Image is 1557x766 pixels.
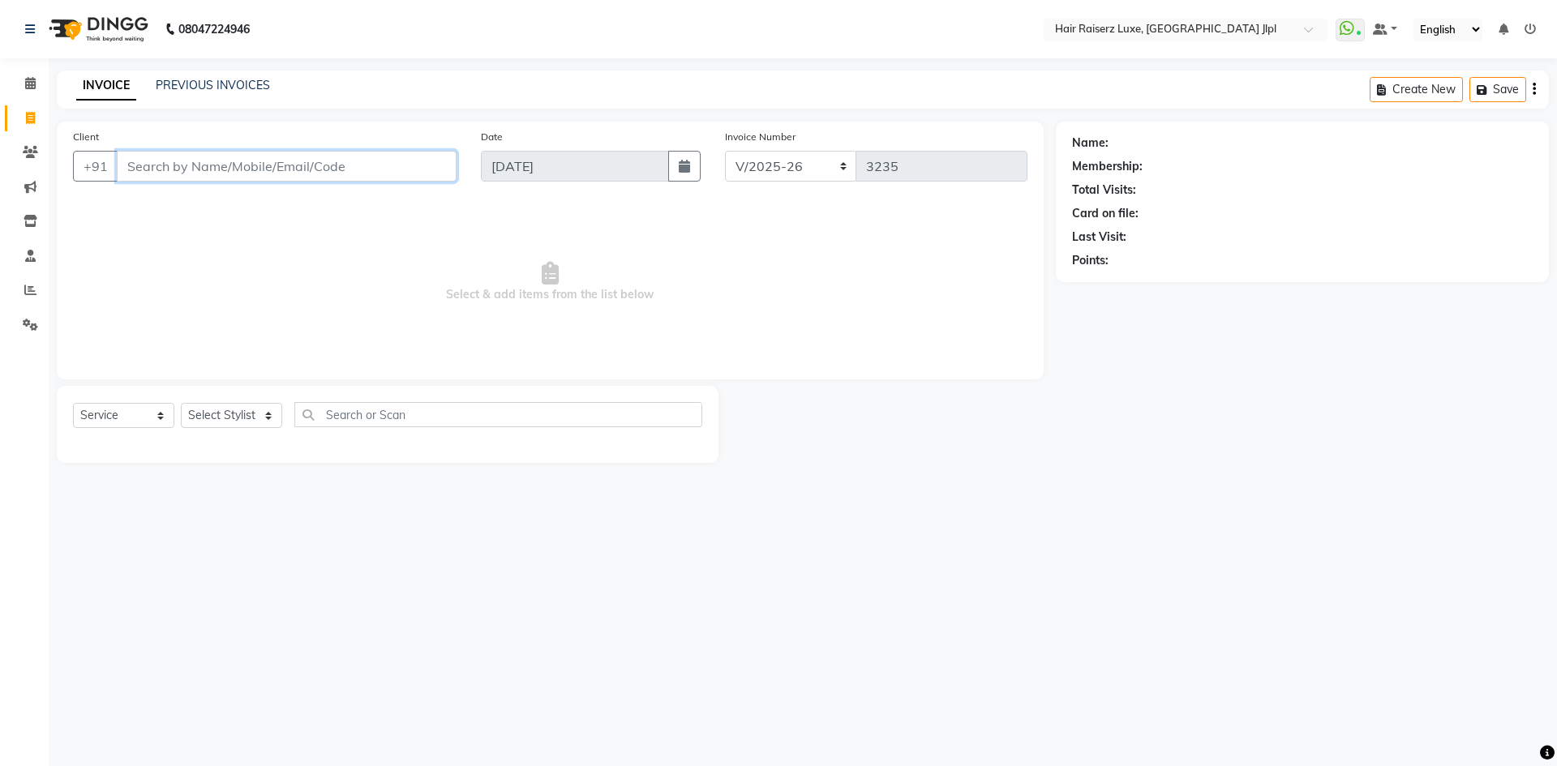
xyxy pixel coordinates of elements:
[1469,77,1526,102] button: Save
[1072,229,1126,246] div: Last Visit:
[73,201,1027,363] span: Select & add items from the list below
[117,151,457,182] input: Search by Name/Mobile/Email/Code
[178,6,250,52] b: 08047224946
[1370,77,1463,102] button: Create New
[1072,182,1136,199] div: Total Visits:
[725,130,796,144] label: Invoice Number
[41,6,152,52] img: logo
[73,130,99,144] label: Client
[1072,252,1109,269] div: Points:
[1072,135,1109,152] div: Name:
[1072,158,1143,175] div: Membership:
[73,151,118,182] button: +91
[1072,205,1139,222] div: Card on file:
[294,402,702,427] input: Search or Scan
[76,71,136,101] a: INVOICE
[481,130,503,144] label: Date
[156,78,270,92] a: PREVIOUS INVOICES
